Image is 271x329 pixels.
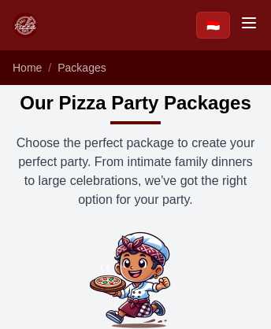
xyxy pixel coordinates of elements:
[196,12,230,39] a: Beralih ke Bahasa Indonesia
[13,61,42,74] a: Home
[13,13,38,38] img: Bali Pizza Party Logo
[13,134,258,209] p: Choose the perfect package to create your perfect party. From intimate family dinners to large ce...
[48,60,51,76] li: /
[85,228,186,329] img: Bali Pizza Party Packages
[58,61,106,74] a: Packages
[20,91,251,115] h1: Our Pizza Party Packages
